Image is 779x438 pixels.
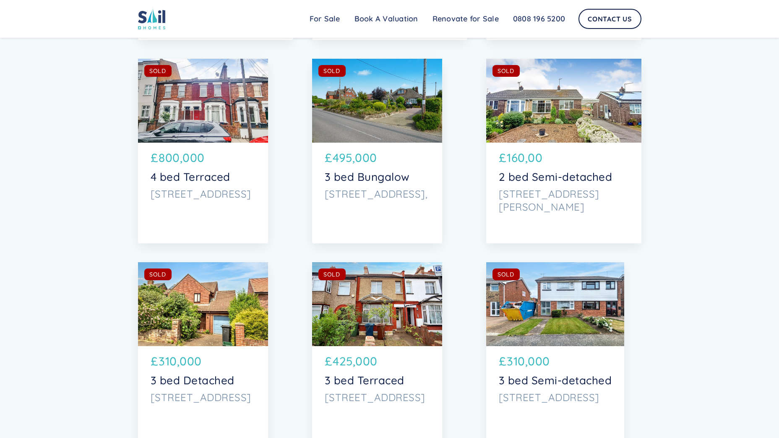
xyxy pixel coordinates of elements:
[325,352,332,370] p: £
[499,188,629,214] p: [STREET_ADDRESS][PERSON_NAME]
[151,391,255,404] p: [STREET_ADDRESS]
[325,391,430,404] p: [STREET_ADDRESS]
[499,352,506,370] p: £
[312,59,442,243] a: SOLD£495,0003 bed Bungalow[STREET_ADDRESS],
[138,8,166,29] img: sail home logo colored
[323,67,340,75] div: SOLD
[325,188,430,201] p: [STREET_ADDRESS],
[151,352,158,370] p: £
[149,270,166,279] div: SOLD
[333,149,377,167] p: 495,000
[333,352,378,370] p: 425,000
[498,67,514,75] div: SOLD
[151,188,255,201] p: [STREET_ADDRESS]
[159,149,205,167] p: 800,000
[151,374,255,387] p: 3 bed Detached
[138,59,268,243] a: SOLD£800,0004 bed Terraced[STREET_ADDRESS]
[323,270,340,279] div: SOLD
[486,59,641,243] a: SOLD£160,002 bed Semi-detached[STREET_ADDRESS][PERSON_NAME]
[578,9,641,29] a: Contact Us
[498,270,514,279] div: SOLD
[507,352,550,370] p: 310,000
[151,149,158,167] p: £
[159,352,202,370] p: 310,000
[151,170,255,183] p: 4 bed Terraced
[499,374,612,387] p: 3 bed Semi-detached
[149,67,166,75] div: SOLD
[425,10,506,27] a: Renovate for Sale
[347,10,425,27] a: Book A Valuation
[506,10,572,27] a: 0808 196 5200
[302,10,347,27] a: For Sale
[499,149,506,167] p: £
[499,391,612,404] p: [STREET_ADDRESS]
[325,170,430,183] p: 3 bed Bungalow
[325,374,430,387] p: 3 bed Terraced
[499,170,629,183] p: 2 bed Semi-detached
[325,149,332,167] p: £
[507,149,542,167] p: 160,00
